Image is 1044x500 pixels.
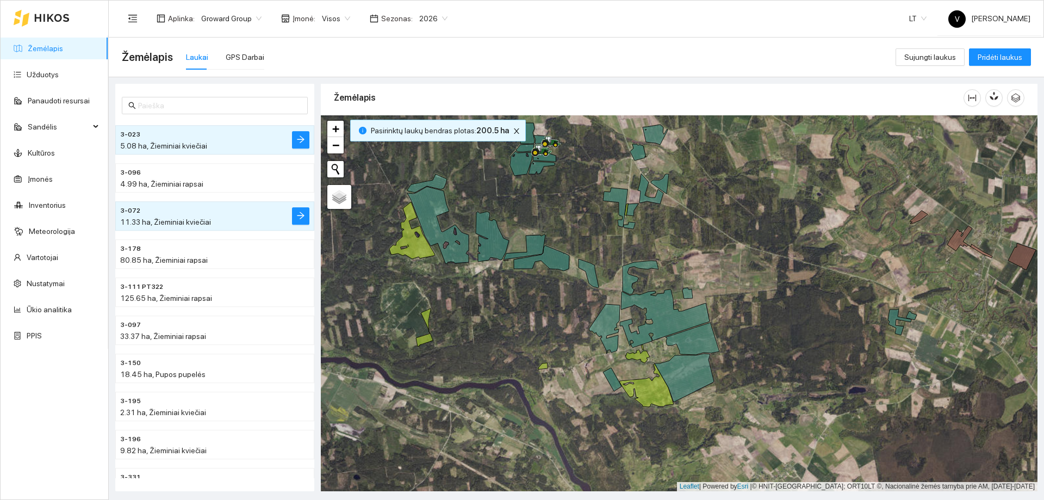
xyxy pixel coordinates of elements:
span: Visos [322,10,350,27]
span: 125.65 ha, Žieminiai rapsai [120,294,212,303]
span: Sujungti laukus [904,51,956,63]
span: layout [157,14,165,23]
span: − [332,138,339,152]
a: Layers [327,185,351,209]
a: Nustatymai [27,279,65,288]
span: arrow-right [296,135,305,145]
span: Aplinka : [168,13,195,24]
a: Panaudoti resursai [28,96,90,105]
div: | Powered by © HNIT-[GEOGRAPHIC_DATA]; ORT10LT ©, Nacionalinė žemės tarnyba prie AM, [DATE]-[DATE] [677,482,1037,491]
a: Ūkio analitika [27,305,72,314]
a: Kultūros [28,149,55,157]
span: 3-111 PT322 [120,282,163,292]
span: LT [909,10,927,27]
span: 3-096 [120,168,141,178]
button: arrow-right [292,207,309,225]
span: [PERSON_NAME] [948,14,1030,23]
span: 4.99 ha, Žieminiai rapsai [120,180,203,188]
b: 200.5 ha [476,126,509,135]
span: 3-150 [120,358,141,368]
span: 9.82 ha, Žieminiai kviečiai [120,446,207,455]
span: 3-023 [120,129,140,140]
a: Įmonės [28,175,53,183]
button: menu-fold [122,8,144,29]
span: 3-195 [120,396,141,406]
span: 33.37 ha, Žieminiai rapsai [120,332,206,341]
div: Laukai [186,51,208,63]
div: GPS Darbai [226,51,264,63]
button: arrow-right [292,131,309,149]
button: Initiate a new search [327,161,344,177]
a: Vartotojai [27,253,58,262]
span: 80.85 ha, Žieminiai rapsai [120,256,208,264]
span: 5.08 ha, Žieminiai kviečiai [120,141,207,150]
span: menu-fold [128,14,138,23]
a: Meteorologija [29,227,75,236]
span: Įmonė : [293,13,315,24]
span: Žemėlapis [122,48,173,66]
input: Paieška [138,100,301,112]
button: Pridėti laukus [969,48,1031,66]
span: Sandėlis [28,116,90,138]
a: PPIS [27,331,42,340]
span: V [955,10,960,28]
span: 11.33 ha, Žieminiai kviečiai [120,218,211,226]
span: Sezonas : [381,13,413,24]
a: Leaflet [680,483,699,490]
a: Užduotys [27,70,59,79]
span: 3-097 [120,320,141,330]
div: Žemėlapis [334,82,964,113]
span: 3-331 [120,472,141,483]
span: column-width [964,94,980,102]
a: Zoom out [327,137,344,153]
span: 3-178 [120,244,141,254]
span: info-circle [359,127,366,134]
span: calendar [370,14,378,23]
button: Sujungti laukus [896,48,965,66]
span: 2.31 ha, Žieminiai kviečiai [120,408,206,417]
span: shop [281,14,290,23]
span: + [332,122,339,135]
a: Inventorius [29,201,66,209]
span: 3-196 [120,434,141,445]
span: 3-072 [120,206,140,216]
a: Esri [737,483,749,490]
span: close [511,127,523,135]
a: Žemėlapis [28,44,63,53]
a: Pridėti laukus [969,53,1031,61]
span: arrow-right [296,211,305,221]
span: Groward Group [201,10,262,27]
span: | [750,483,752,490]
a: Zoom in [327,121,344,137]
span: Pridėti laukus [978,51,1022,63]
span: Pasirinktų laukų bendras plotas : [371,125,509,137]
span: 18.45 ha, Pupos pupelės [120,370,206,379]
button: close [510,125,523,138]
span: 2026 [419,10,448,27]
button: column-width [964,89,981,107]
span: search [128,102,136,109]
a: Sujungti laukus [896,53,965,61]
